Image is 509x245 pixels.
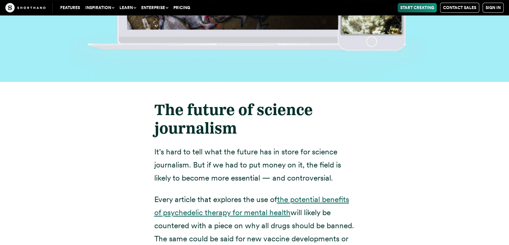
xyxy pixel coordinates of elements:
[440,3,479,13] a: Contact Sales
[171,3,193,12] a: Pricing
[154,100,313,137] strong: The future of science journalism
[139,3,171,12] button: Enterprise
[117,3,139,12] button: Learn
[58,3,83,12] a: Features
[154,195,349,217] a: the potential benefits of psychedelic therapy for mental health
[83,3,117,12] button: Inspiration
[483,3,504,13] a: Sign in
[5,3,46,12] img: The Craft
[398,3,437,12] a: Start Creating
[154,145,355,185] p: It’s hard to tell what the future has in store for science journalism. But if we had to put money...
